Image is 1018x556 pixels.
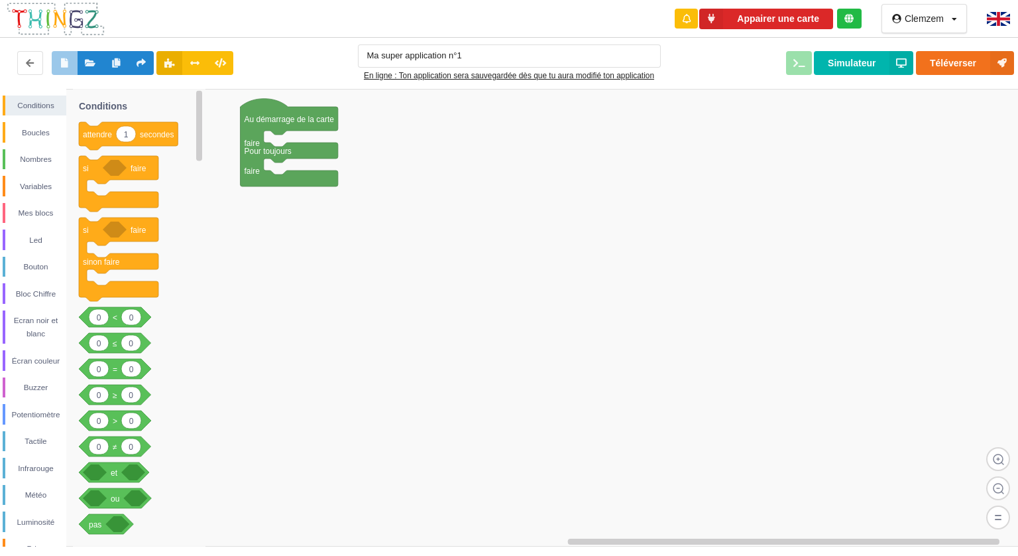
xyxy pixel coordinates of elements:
text: 0 [129,391,133,400]
text: faire [131,164,146,173]
text: si [83,226,89,235]
button: Appairer une carte [699,9,833,29]
div: Clemzem [905,14,944,23]
text: 0 [129,339,133,348]
text: 1 [124,130,129,139]
div: Potentiomètre [5,408,66,421]
div: Ecran noir et blanc [5,314,66,340]
div: Led [5,234,66,247]
text: secondes [140,130,174,139]
text: 0 [97,391,101,400]
div: Nombres [5,153,66,166]
button: Téléverser [916,51,1014,75]
div: En ligne : Ton application sera sauvegardée dès que tu aura modifié ton application [358,69,661,82]
text: si [83,164,89,173]
text: ≥ [113,391,117,400]
div: Variables [5,180,66,193]
text: 0 [129,313,134,322]
text: sinon faire [83,257,120,267]
text: > [113,417,117,426]
text: = [113,365,117,374]
img: gb.png [987,12,1010,26]
text: 0 [97,365,101,374]
text: pas [89,520,101,529]
div: Bouton [5,260,66,273]
text: Conditions [79,101,127,111]
div: Tu es connecté au serveur de création de Thingz [837,9,862,29]
text: faire [245,139,260,148]
div: Mes blocs [5,206,66,220]
text: ≤ [113,339,117,348]
text: 0 [129,417,134,426]
text: 0 [97,339,101,348]
div: Tactile [5,435,66,448]
img: thingz_logo.png [6,1,105,36]
div: Boucles [5,126,66,139]
text: 0 [97,443,101,452]
text: ou [111,494,119,504]
div: Luminosité [5,516,66,529]
text: 0 [97,313,101,322]
div: Buzzer [5,381,66,394]
text: 0 [129,443,133,452]
text: faire [131,226,146,235]
text: ≠ [113,443,117,452]
text: Au démarrage de la carte [244,115,334,124]
text: 0 [129,365,134,374]
div: Infrarouge [5,462,66,475]
text: < [113,313,117,322]
text: Pour toujours [245,147,292,156]
div: Écran couleur [5,354,66,368]
div: Conditions [5,99,66,112]
text: 0 [97,417,101,426]
div: Bloc Chiffre [5,287,66,301]
text: attendre [83,130,112,139]
text: et [111,468,118,478]
text: faire [245,167,260,176]
div: Météo [5,488,66,502]
button: Simulateur [814,51,913,75]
